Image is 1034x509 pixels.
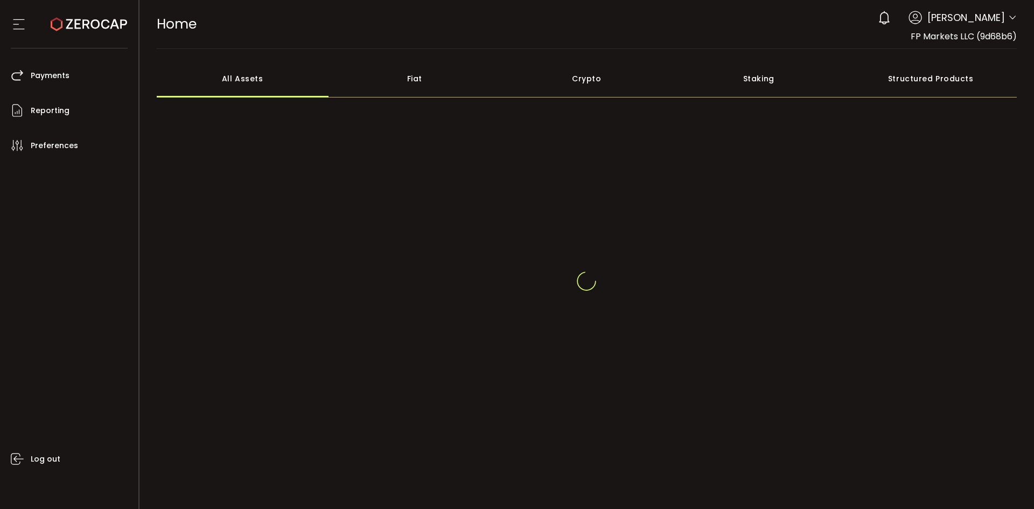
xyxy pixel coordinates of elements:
[157,15,197,33] span: Home
[31,138,78,154] span: Preferences
[501,60,673,97] div: Crypto
[31,451,60,467] span: Log out
[31,68,69,83] span: Payments
[329,60,501,97] div: Fiat
[157,60,329,97] div: All Assets
[673,60,845,97] div: Staking
[31,103,69,118] span: Reporting
[845,60,1017,97] div: Structured Products
[927,10,1005,25] span: [PERSON_NAME]
[911,30,1017,43] span: FP Markets LLC (9d68b6)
